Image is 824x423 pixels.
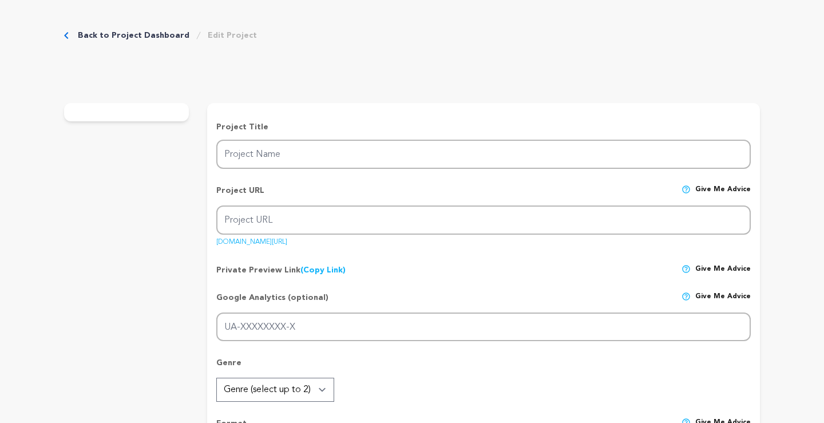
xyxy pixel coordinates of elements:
a: Back to Project Dashboard [78,30,189,41]
img: help-circle.svg [682,264,691,274]
span: Give me advice [695,264,751,276]
div: Breadcrumb [64,30,257,41]
img: help-circle.svg [682,292,691,301]
span: Give me advice [695,292,751,313]
img: help-circle.svg [682,185,691,194]
input: UA-XXXXXXXX-X [216,313,751,342]
p: Genre [216,357,751,378]
input: Project URL [216,205,751,235]
a: (Copy Link) [300,266,346,274]
p: Project Title [216,121,751,133]
span: Give me advice [695,185,751,205]
p: Private Preview Link [216,264,346,276]
a: [DOMAIN_NAME][URL] [216,234,287,246]
input: Project Name [216,140,751,169]
a: Edit Project [208,30,257,41]
p: Google Analytics (optional) [216,292,328,313]
p: Project URL [216,185,264,205]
